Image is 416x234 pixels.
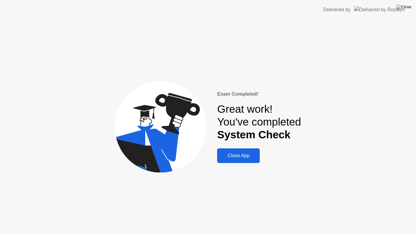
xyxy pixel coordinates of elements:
img: Delivered by Rosalyn [354,6,405,13]
div: Delivered by [323,6,351,13]
b: System Check [217,129,291,140]
img: Close [396,5,411,9]
button: Close App [217,148,260,163]
div: Great work! You've completed [217,103,301,141]
div: Exam Completed! [217,90,301,98]
div: Close App [219,153,258,158]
